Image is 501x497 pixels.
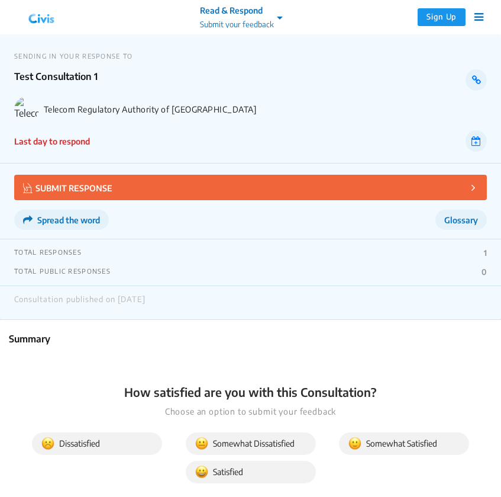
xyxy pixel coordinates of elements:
[37,215,100,225] span: Spread the word
[9,332,50,346] p: Summary
[9,384,492,400] p: How satisfied are you with this Consultation?
[14,210,109,230] button: Spread the word
[44,104,487,114] p: Telecom Regulatory Authority of [GEOGRAPHIC_DATA]
[348,437,460,450] span: Somewhat Satisfied
[14,267,111,277] p: TOTAL PUBLIC RESPONSES
[32,432,162,455] button: Dissatisfied
[23,181,112,194] p: SUBMIT RESPONSE
[195,437,306,450] span: Somewhat Dissatisfied
[9,405,492,418] p: Choose an option to submit your feedback
[186,461,316,483] button: Satisfied
[186,432,316,455] button: Somewhat Dissatisfied
[14,135,90,148] p: Last day to respond
[195,466,208,479] img: satisfied.svg
[339,432,469,455] button: Somewhat Satisfied
[435,210,487,230] button: Glossary
[200,19,274,31] p: Submit your feedback
[195,437,208,450] img: somewhat_dissatisfied.svg
[418,8,466,26] button: Sign Up
[14,248,82,258] p: TOTAL RESPONSES
[481,267,487,277] p: 0
[14,97,39,121] img: Telecom Regulatory Authority of India logo
[444,215,478,225] span: Glossary
[41,437,54,450] img: dissatisfied.svg
[14,175,487,200] button: SUBMIT RESPONSE
[348,437,361,450] img: somewhat_satisfied.svg
[195,466,306,479] span: Satisfied
[14,295,146,310] div: Consultation published on [DATE]
[18,8,65,26] img: navlogo.png
[484,248,487,258] p: 1
[41,437,153,450] span: Dissatisfied
[14,52,487,60] p: SENDING IN YOUR RESPONSE TO
[23,183,33,193] img: Vector.jpg
[14,69,439,91] p: Test Consultation 1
